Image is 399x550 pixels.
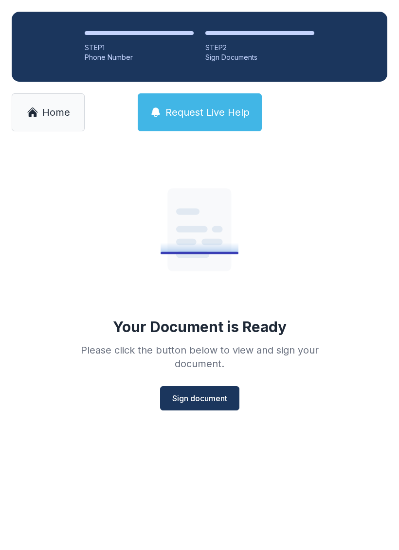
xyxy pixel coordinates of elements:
div: Your Document is Ready [113,318,287,336]
span: Sign document [172,392,227,404]
div: Please click the button below to view and sign your document. [59,343,340,371]
span: Home [42,106,70,119]
div: STEP 2 [205,43,314,53]
div: STEP 1 [85,43,194,53]
div: Sign Documents [205,53,314,62]
div: Phone Number [85,53,194,62]
span: Request Live Help [165,106,250,119]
